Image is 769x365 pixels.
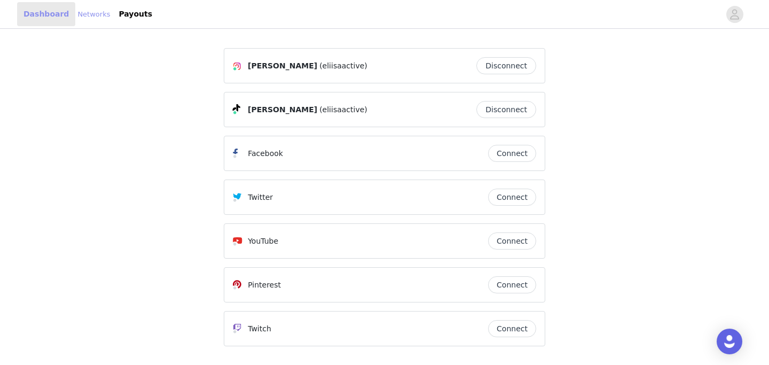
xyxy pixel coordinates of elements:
span: (eliisaactive) [319,104,367,115]
a: Networks [77,9,110,20]
img: Instagram Icon [233,62,241,71]
button: Connect [488,232,536,250]
button: Connect [488,145,536,162]
span: [PERSON_NAME] [248,104,317,115]
p: YouTube [248,236,278,247]
span: [PERSON_NAME] [248,60,317,72]
div: Open Intercom Messenger [717,329,742,354]
button: Disconnect [476,57,536,74]
div: avatar [729,6,740,23]
button: Connect [488,320,536,337]
p: Facebook [248,148,283,159]
a: Dashboard [17,2,75,26]
button: Connect [488,189,536,206]
button: Connect [488,276,536,293]
span: (eliisaactive) [319,60,367,72]
p: Twitch [248,323,271,335]
a: Payouts [112,2,159,26]
p: Twitter [248,192,273,203]
button: Disconnect [476,101,536,118]
p: Pinterest [248,279,281,291]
